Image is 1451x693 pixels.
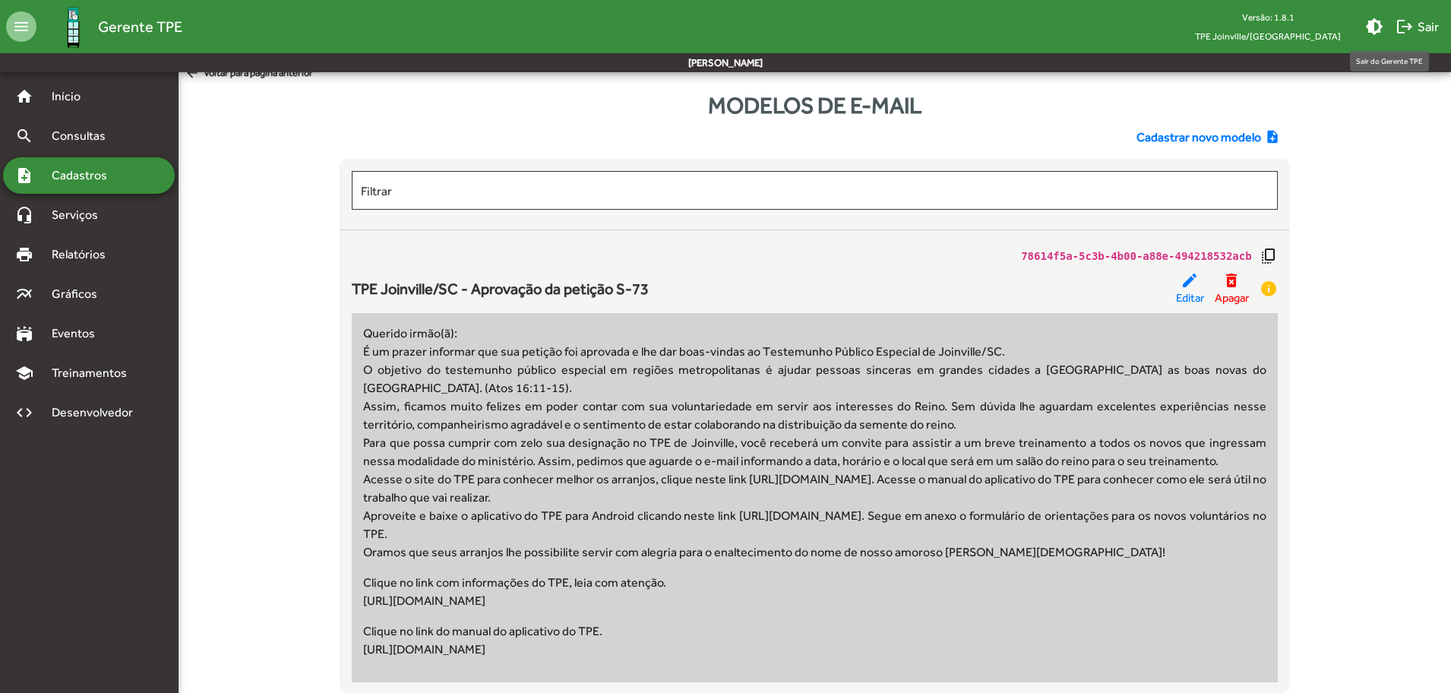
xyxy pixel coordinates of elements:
[43,245,125,264] span: Relatórios
[43,403,150,422] span: Desenvolvedor
[43,324,115,343] span: Eventos
[363,622,1266,659] p: Clique no link do manual do aplicativo do TPE. [URL][DOMAIN_NAME]
[15,364,33,382] mat-icon: school
[185,65,313,82] span: Voltar para página anterior
[1176,290,1204,307] span: Editar
[1136,128,1261,147] span: Cadastrar novo modelo
[49,2,98,52] img: Logo
[1183,27,1353,46] span: TPE Joinville/[GEOGRAPHIC_DATA]
[36,2,182,52] a: Gerente TPE
[363,324,1266,562] p: Querido irmão(ã): É um prazer informar que sua petição foi aprovada e lhe dar boas-vindas ao Test...
[1183,8,1353,27] div: Versão: 1.8.1
[98,14,182,39] span: Gerente TPE
[15,324,33,343] mat-icon: stadium
[1365,17,1383,36] mat-icon: brightness_medium
[43,166,127,185] span: Cadastros
[352,277,649,300] div: TPE Joinville/SC - Aprovação da petição S-73
[363,574,1266,610] p: Clique no link com informações do TPE, leia com atenção. [URL][DOMAIN_NAME]
[15,245,33,264] mat-icon: print
[15,127,33,145] mat-icon: search
[43,285,118,303] span: Gráficos
[15,87,33,106] mat-icon: home
[15,403,33,422] mat-icon: code
[15,285,33,303] mat-icon: multiline_chart
[43,127,125,145] span: Consultas
[340,88,1289,122] div: Modelos de e-mail
[43,364,145,382] span: Treinamentos
[1265,129,1284,146] mat-icon: note_add
[1260,280,1278,298] mat-icon: info
[15,206,33,224] mat-icon: headset_mic
[1021,248,1251,264] code: 78614f5a-5c3b-4b00-a88e-494218532acb
[1260,247,1278,265] mat-icon: copy_all
[43,87,103,106] span: Início
[1222,271,1241,290] mat-icon: delete_forever
[15,166,33,185] mat-icon: note_add
[6,11,36,42] mat-icon: menu
[185,65,204,82] mat-icon: arrow_back
[1181,271,1199,290] mat-icon: edit
[1215,290,1249,307] span: Apagar
[1396,17,1414,36] mat-icon: logout
[1396,13,1439,40] span: Sair
[43,206,119,224] span: Serviços
[1389,13,1445,40] button: Sair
